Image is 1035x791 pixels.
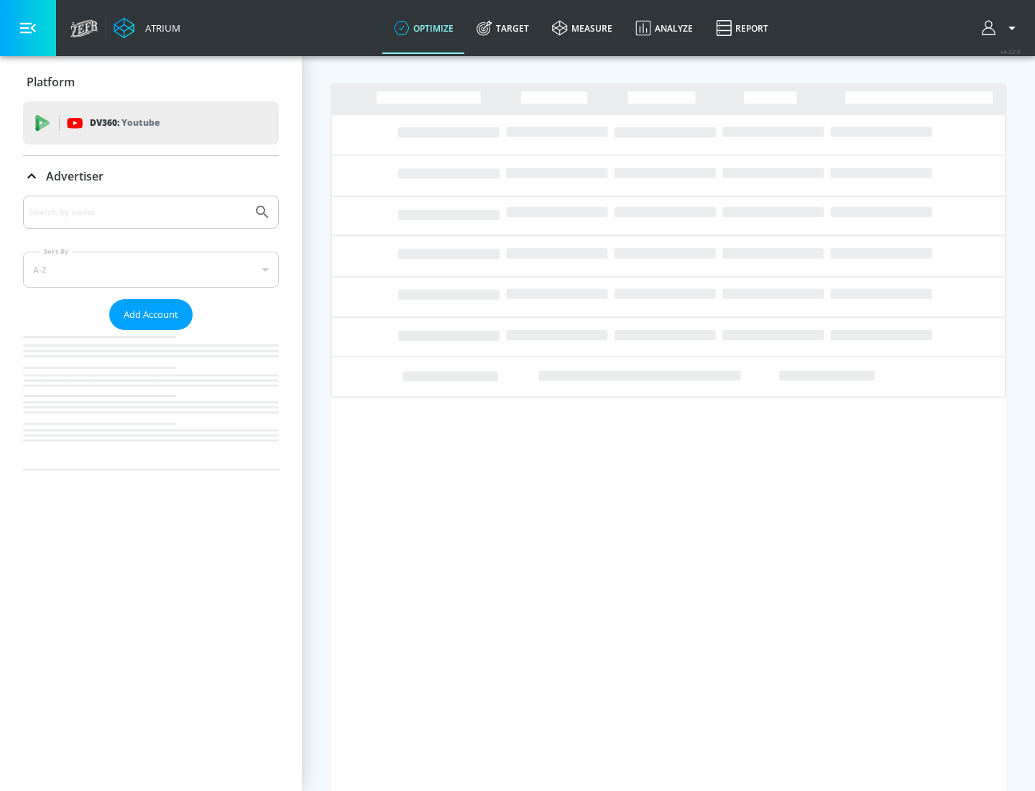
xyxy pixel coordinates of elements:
input: Search by name [29,203,247,221]
p: Youtube [121,115,160,130]
a: Report [704,2,780,54]
div: Platform [23,62,279,102]
span: Add Account [124,306,178,323]
div: DV360: Youtube [23,101,279,145]
a: Analyze [624,2,704,54]
p: Advertiser [46,168,103,184]
a: measure [540,2,624,54]
p: Platform [27,74,75,90]
span: v 4.32.0 [1000,47,1021,55]
p: DV360: [90,115,160,131]
a: Target [465,2,540,54]
nav: list of Advertiser [23,330,279,470]
button: Add Account [109,299,193,330]
div: Advertiser [23,196,279,470]
div: A-Z [23,252,279,288]
a: Atrium [114,17,180,39]
div: Advertiser [23,156,279,196]
label: Sort By [41,247,72,256]
div: Atrium [139,22,180,35]
a: optimize [382,2,465,54]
